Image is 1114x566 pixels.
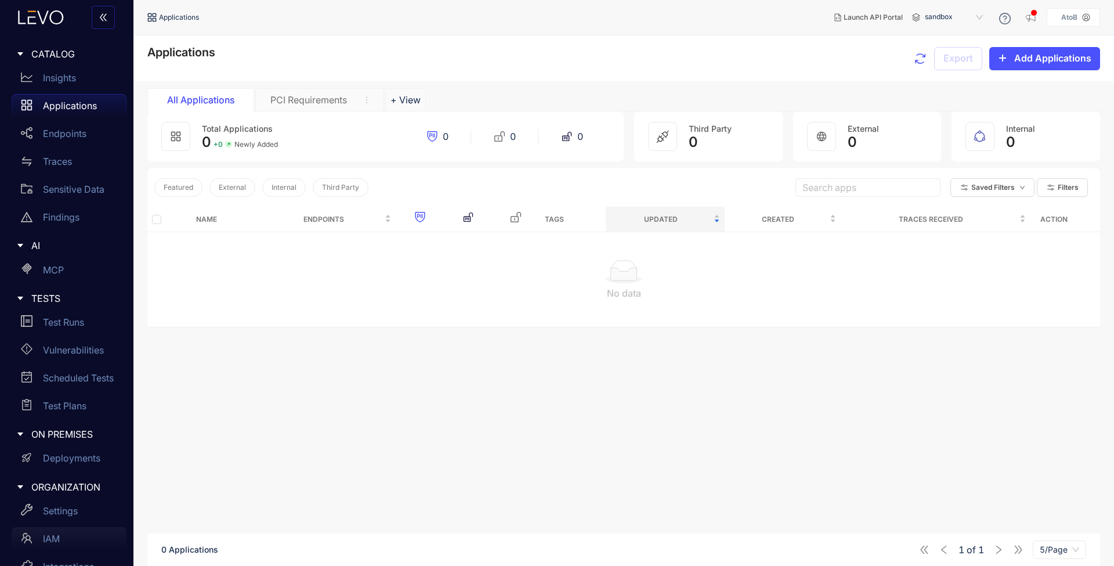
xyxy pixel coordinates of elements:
a: Test Runs [12,311,126,338]
p: Scheduled Tests [43,373,114,383]
div: PCI Requirements [265,95,352,105]
a: Endpoints [12,122,126,150]
div: ON PREMISES [7,422,126,446]
span: 0 [848,134,857,150]
span: TESTS [31,293,117,304]
span: ORGANIZATION [31,482,117,492]
span: Third Party [689,124,732,134]
span: of [959,545,984,555]
span: plus [998,53,1007,64]
div: AI [7,233,126,258]
span: warning [21,211,32,223]
span: Endpoints [266,213,383,226]
p: Sensitive Data [43,184,104,194]
span: team [21,532,32,544]
span: more [363,96,371,104]
th: Created [725,207,841,232]
a: Traces [12,150,126,178]
a: MCP [12,258,126,286]
span: Traces Received [845,213,1017,226]
button: plusAdd Applications [989,47,1100,70]
button: double-left [92,6,115,29]
div: TESTS [7,286,126,311]
span: External [219,183,246,192]
button: Launch API Portal [825,8,912,27]
p: Endpoints [43,128,86,139]
span: AI [31,240,117,251]
span: Featured [164,183,193,192]
div: All Applications [157,95,244,105]
th: Traces Received [841,207,1030,232]
span: Applications [159,13,199,21]
p: Settings [43,506,78,516]
span: caret-right [16,430,24,438]
a: Vulnerabilities [12,338,126,366]
span: 1 [978,545,984,555]
a: Deployments [12,447,126,475]
a: Settings [12,499,126,527]
button: Third Party [313,178,368,197]
p: AtoB [1061,13,1077,21]
span: double-left [99,13,108,23]
span: 1 [959,545,964,555]
p: IAM [43,533,60,544]
span: CATALOG [31,49,117,59]
p: Applications [43,100,97,111]
span: ON PREMISES [31,429,117,439]
span: + 0 [214,140,223,149]
th: Endpoints [261,207,396,232]
p: Insights [43,73,76,83]
a: Applications [12,94,126,122]
span: Saved Filters [971,183,1015,192]
span: 0 [1006,134,1015,150]
span: caret-right [16,241,24,250]
span: Total Applications [202,124,273,134]
span: 0 [577,131,583,142]
button: Internal [262,178,306,197]
span: Created [729,213,827,226]
span: sandbox [925,8,985,27]
button: Saved Filtersdown [950,178,1035,197]
a: IAM [12,527,126,555]
p: Traces [43,156,72,167]
span: 0 [510,131,516,142]
button: Add tab [385,88,426,111]
span: down [1019,185,1025,191]
span: caret-right [16,50,24,58]
span: External [848,124,879,134]
th: Action [1030,207,1077,232]
span: Internal [1006,124,1035,134]
p: Test Plans [43,401,86,411]
span: Updated [610,213,711,226]
div: CATALOG [7,42,126,66]
span: 0 [689,134,698,150]
p: Findings [43,212,79,222]
span: caret-right [16,294,24,302]
p: MCP [43,265,64,275]
a: Scheduled Tests [12,366,126,394]
th: Tags [540,207,606,232]
div: No data [157,288,1091,298]
a: Test Plans [12,394,126,422]
p: Test Runs [43,317,84,327]
p: Vulnerabilities [43,345,104,355]
div: ORGANIZATION [7,475,126,499]
a: Findings [12,206,126,233]
button: Filters [1037,178,1088,197]
button: Featured [154,178,202,197]
button: Export [934,47,982,70]
span: Newly Added [234,140,278,149]
span: Internal [272,183,296,192]
span: Applications [147,45,215,59]
span: 0 [443,131,449,142]
span: 0 [202,134,211,150]
span: swap [21,156,32,167]
span: 5/Page [1040,541,1079,558]
span: 0 Applications [161,545,218,554]
span: caret-right [16,483,24,491]
th: Name [191,207,261,232]
span: Launch API Portal [844,13,903,21]
p: Deployments [43,453,100,463]
button: External [209,178,255,197]
span: Third Party [322,183,359,192]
